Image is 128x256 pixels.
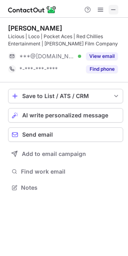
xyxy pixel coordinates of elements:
[22,112,108,119] span: AI write personalized message
[8,33,123,47] div: Licious | Loco | Pocket Aces | Red Chillies Entertainment | [PERSON_NAME] Film Company
[21,168,120,175] span: Find work email
[8,147,123,161] button: Add to email campaign
[8,24,62,32] div: [PERSON_NAME]
[8,182,123,193] button: Notes
[8,166,123,177] button: Find work email
[19,53,75,60] span: ***@[DOMAIN_NAME]
[8,5,57,14] img: ContactOut v5.3.10
[22,93,109,99] div: Save to List / ATS / CRM
[86,52,118,60] button: Reveal Button
[8,89,123,103] button: save-profile-one-click
[8,127,123,142] button: Send email
[86,65,118,73] button: Reveal Button
[21,184,120,191] span: Notes
[22,151,86,157] span: Add to email campaign
[8,108,123,123] button: AI write personalized message
[22,131,53,138] span: Send email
